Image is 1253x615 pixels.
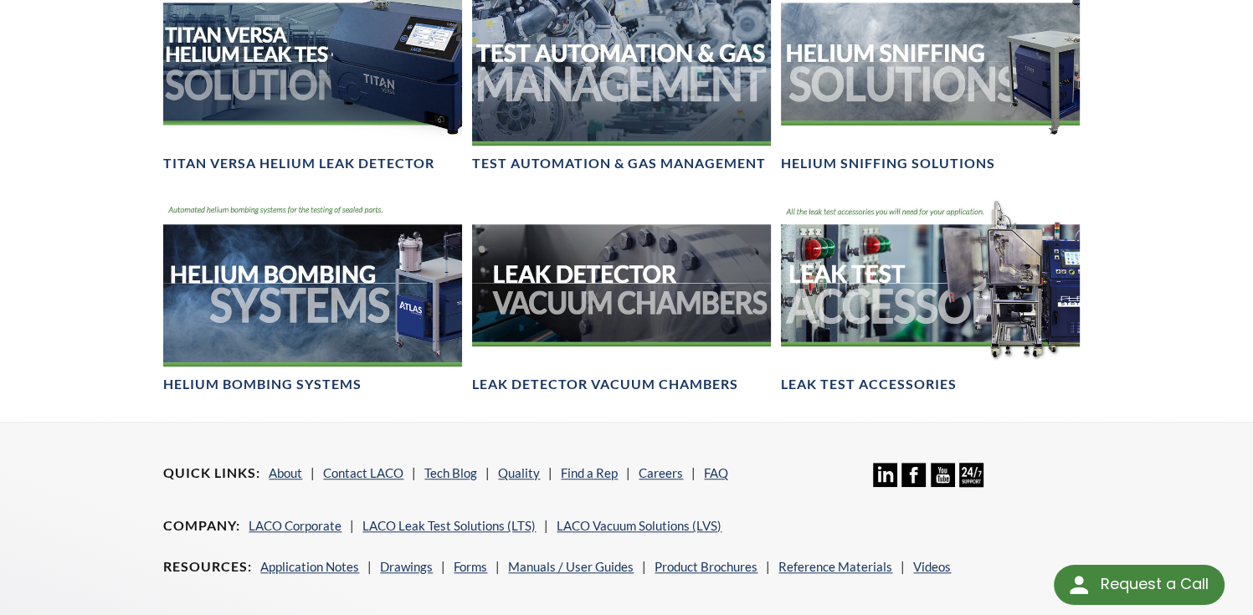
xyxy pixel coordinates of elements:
[781,376,957,393] h4: Leak Test Accessories
[163,558,252,576] h4: Resources
[163,155,434,172] h4: TITAN VERSA Helium Leak Detector
[557,518,722,533] a: LACO Vacuum Solutions (LVS)
[362,518,536,533] a: LACO Leak Test Solutions (LTS)
[655,559,757,574] a: Product Brochures
[1100,565,1208,603] div: Request a Call
[913,559,951,574] a: Videos
[959,463,983,487] img: 24/7 Support Icon
[163,464,260,482] h4: Quick Links
[454,559,487,574] a: Forms
[781,199,1080,394] a: Leak Test Accessories headerLeak Test Accessories
[561,465,618,480] a: Find a Rep
[778,559,892,574] a: Reference Materials
[959,474,983,489] a: 24/7 Support
[472,376,738,393] h4: Leak Detector Vacuum Chambers
[249,518,341,533] a: LACO Corporate
[269,465,302,480] a: About
[163,517,240,535] h4: Company
[424,465,477,480] a: Tech Blog
[472,199,771,394] a: Leak Test Vacuum Chambers headerLeak Detector Vacuum Chambers
[781,155,995,172] h4: Helium Sniffing Solutions
[508,559,634,574] a: Manuals / User Guides
[704,465,728,480] a: FAQ
[498,465,540,480] a: Quality
[472,155,766,172] h4: Test Automation & Gas Management
[163,199,462,394] a: Helium Bombing Systems BannerHelium Bombing Systems
[639,465,683,480] a: Careers
[1066,571,1092,598] img: round button
[260,559,359,574] a: Application Notes
[163,376,362,393] h4: Helium Bombing Systems
[380,559,433,574] a: Drawings
[323,465,403,480] a: Contact LACO
[1054,565,1225,605] div: Request a Call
